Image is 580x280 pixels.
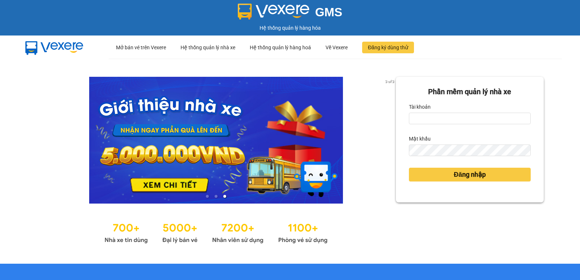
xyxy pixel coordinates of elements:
img: mbUUG5Q.png [18,35,91,59]
button: previous slide / item [36,77,46,204]
a: GMS [238,11,343,17]
div: Phần mềm quản lý nhà xe [409,86,531,97]
li: slide item 3 [223,195,226,198]
button: Đăng ký dùng thử [362,42,414,53]
p: 3 of 3 [383,77,396,86]
div: Hệ thống quản lý hàng hoá [250,36,311,59]
div: Về Vexere [326,36,348,59]
span: GMS [315,5,342,19]
input: Tài khoản [409,113,531,124]
img: Statistics.png [104,218,328,246]
button: Đăng nhập [409,168,531,181]
label: Tài khoản [409,101,431,113]
div: Mở bán vé trên Vexere [116,36,166,59]
img: logo 2 [238,4,310,20]
div: Hệ thống quản lý hàng hóa [2,24,578,32]
input: Mật khẩu [409,145,531,156]
span: Đăng nhập [454,170,486,180]
label: Mật khẩu [409,133,431,145]
div: Hệ thống quản lý nhà xe [181,36,235,59]
button: next slide / item [386,77,396,204]
li: slide item 1 [206,195,209,198]
li: slide item 2 [215,195,217,198]
span: Đăng ký dùng thử [368,43,408,51]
